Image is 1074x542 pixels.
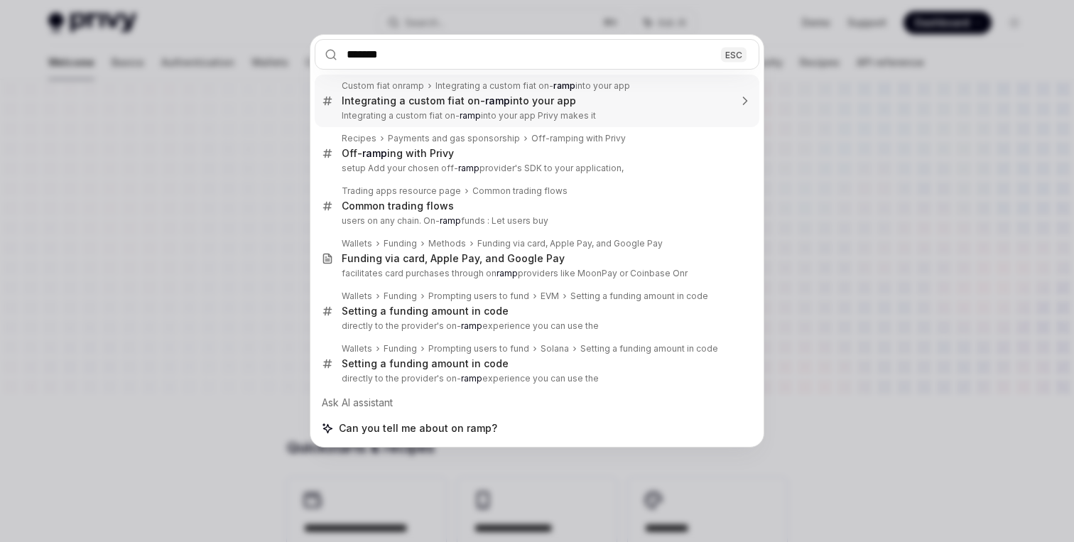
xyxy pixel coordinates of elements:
div: Prompting users to fund [428,291,529,302]
div: Prompting users to fund [428,343,529,354]
div: Trading apps resource page [342,185,461,197]
div: Off-ramping with Privy [531,133,626,144]
div: Setting a funding amount in code [570,291,708,302]
b: ramp [553,80,575,91]
b: ramp [461,320,482,331]
div: Ask AI assistant [315,390,759,416]
p: directly to the provider's on- experience you can use the [342,373,729,384]
div: Wallets [342,291,372,302]
b: ramp [461,373,482,384]
div: Custom fiat onramp [342,80,424,92]
div: Setting a funding amount in code [342,305,509,318]
div: Funding [384,291,417,302]
p: setup Add your chosen off- provider's SDK to your application, [342,163,729,174]
b: ramp [440,215,461,226]
p: facilitates card purchases through on providers like MoonPay or Coinbase Onr [342,268,729,279]
span: Can you tell me about on ramp? [339,421,497,435]
p: Integrating a custom fiat on- into your app Privy makes it [342,110,729,121]
div: Funding via card, Apple Pay, and Google Pay [477,238,663,249]
div: Funding via card, Apple Pay, and Google Pay [342,252,565,265]
div: Wallets [342,238,372,249]
b: ramp [362,147,387,159]
div: Setting a funding amount in code [342,357,509,370]
b: ramp [485,94,510,107]
p: users on any chain. On- funds : Let users buy [342,215,729,227]
div: Setting a funding amount in code [580,343,718,354]
div: Off- ing with Privy [342,147,454,160]
div: Recipes [342,133,376,144]
div: EVM [541,291,559,302]
div: Solana [541,343,569,354]
b: ramp [460,110,481,121]
div: Funding [384,238,417,249]
div: Funding [384,343,417,354]
div: Methods [428,238,466,249]
div: Integrating a custom fiat on- into your app [342,94,576,107]
div: ESC [721,47,747,62]
b: ramp [497,268,518,278]
div: Integrating a custom fiat on- into your app [435,80,630,92]
b: ramp [458,163,479,173]
p: directly to the provider's on- experience you can use the [342,320,729,332]
div: Wallets [342,343,372,354]
div: Payments and gas sponsorship [388,133,520,144]
div: Common trading flows [342,200,454,212]
div: Common trading flows [472,185,568,197]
